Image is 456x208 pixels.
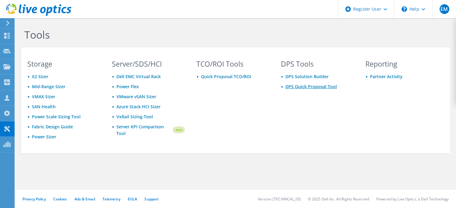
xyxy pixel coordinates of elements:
a: Dell EMC Virtual Rack [116,74,161,79]
a: SAN Health [32,104,56,109]
a: X2 Sizer [32,74,48,79]
a: VMAX Sizer [32,94,55,99]
a: Ads & Email [74,196,95,202]
h3: Server/SDS/HCI [112,61,185,67]
a: Power Scale Sizing Tool [32,114,81,120]
span: EM [440,4,449,14]
a: Fabric Design Guide [32,124,73,130]
a: DPS Quick Proposal Tool [285,84,337,89]
a: Telemetry [102,196,120,202]
a: Power Flex [116,84,139,89]
a: Partner Activity [370,74,402,79]
a: Cookies [53,196,67,202]
a: Privacy Policy [22,196,46,202]
img: new-badge.svg [172,123,185,137]
h3: Reporting [365,61,438,67]
h3: Storage [27,61,100,67]
h3: DPS Tools [281,61,354,67]
a: Support [144,196,159,202]
li: Powered by Live Optics, a Dell Technology [376,196,449,202]
li: © 2025 Dell Inc. All Rights Reserved [308,196,369,202]
a: Quick Proposal TCO/ROI [201,74,251,79]
h3: TCO/ROI Tools [196,61,269,67]
a: Server KPI Comparison Tool [116,123,172,137]
a: VxRail Sizing Tool [116,114,153,120]
li: Version: [TECHNICAL_ID] [258,196,301,202]
a: VMware vSAN Sizer [116,94,156,99]
a: Mid-Range Sizer [32,84,65,89]
a: EULA [128,196,137,202]
h1: Tools [24,28,435,41]
svg: \n [402,6,407,12]
a: Azure Stack HCI Sizer [116,104,161,109]
a: Power Sizer [32,134,56,140]
a: DPS Solution Builder [285,74,329,79]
